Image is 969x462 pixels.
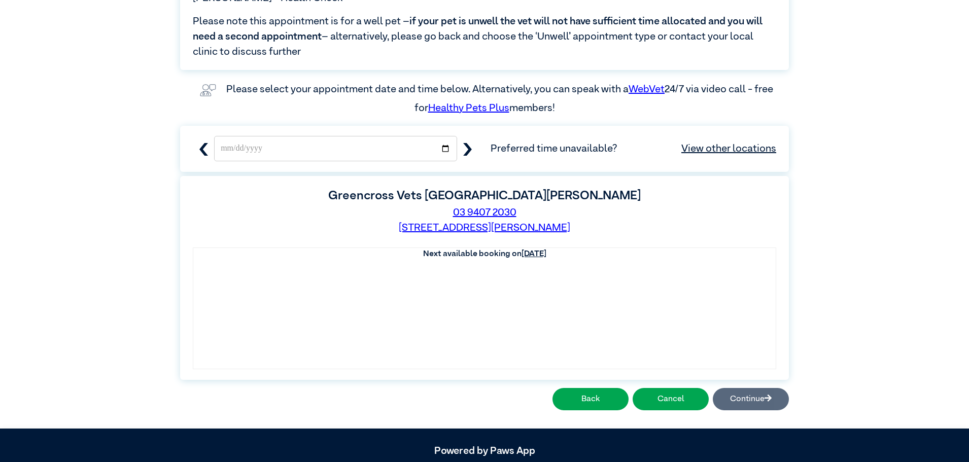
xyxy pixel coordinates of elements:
[180,445,789,457] h5: Powered by Paws App
[681,141,776,156] a: View other locations
[226,84,775,113] label: Please select your appointment date and time below. Alternatively, you can speak with a 24/7 via ...
[196,80,220,100] img: vet
[193,248,776,260] th: Next available booking on
[193,16,763,42] span: if your pet is unwell the vet will not have sufficient time allocated and you will need a second ...
[428,103,509,113] a: Healthy Pets Plus
[522,250,546,258] u: [DATE]
[491,141,776,156] span: Preferred time unavailable?
[629,84,665,94] a: WebVet
[193,14,776,59] span: Please note this appointment is for a well pet – – alternatively, please go back and choose the ‘...
[453,207,516,218] a: 03 9407 2030
[552,388,629,410] button: Back
[399,223,570,233] a: [STREET_ADDRESS][PERSON_NAME]
[328,190,641,202] label: Greencross Vets [GEOGRAPHIC_DATA][PERSON_NAME]
[633,388,709,410] button: Cancel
